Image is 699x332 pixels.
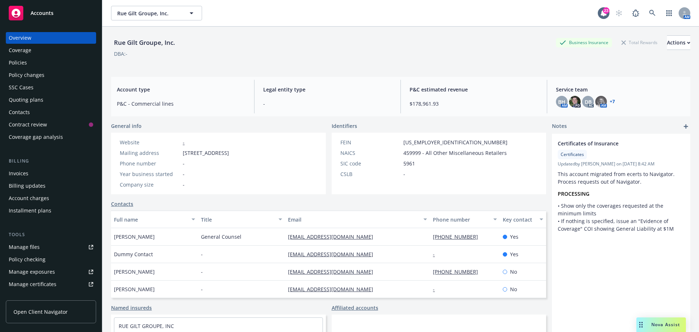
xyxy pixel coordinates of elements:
[9,266,55,278] div: Manage exposures
[183,139,185,146] a: -
[332,304,378,312] a: Affiliated accounts
[510,250,518,258] span: Yes
[288,286,379,293] a: [EMAIL_ADDRESS][DOMAIN_NAME]
[510,285,517,293] span: No
[6,180,96,192] a: Billing updates
[9,131,63,143] div: Coverage gap analysis
[119,323,174,329] a: RUE GILT GROUPE, INC
[120,160,180,167] div: Phone number
[403,138,508,146] span: [US_EMPLOYER_IDENTIFICATION_NUMBER]
[9,192,49,204] div: Account charges
[433,268,484,275] a: [PHONE_NUMBER]
[120,149,180,157] div: Mailing address
[552,122,567,131] span: Notes
[6,82,96,93] a: SSC Cases
[114,50,127,58] div: DBA: -
[117,86,245,93] span: Account type
[111,304,152,312] a: Named insureds
[595,96,607,108] img: photo
[500,211,546,228] button: Key contact
[111,6,202,20] button: Rue Gilt Groupe, Inc.
[13,308,68,316] span: Open Client Navigator
[636,317,686,332] button: Nova Assist
[9,291,46,302] div: Manage claims
[111,122,142,130] span: General info
[403,170,405,178] span: -
[117,9,180,17] span: Rue Gilt Groupe, Inc.
[114,285,155,293] span: [PERSON_NAME]
[117,100,245,108] span: P&C - Commercial lines
[285,211,430,228] button: Email
[433,233,484,240] a: [PHONE_NUMBER]
[556,86,684,93] span: Service team
[410,100,538,108] span: $178,961.93
[114,268,155,276] span: [PERSON_NAME]
[6,278,96,290] a: Manage certificates
[9,32,31,44] div: Overview
[6,44,96,56] a: Coverage
[9,119,47,130] div: Contract review
[682,122,690,131] a: add
[332,122,357,130] span: Identifiers
[6,192,96,204] a: Account charges
[6,205,96,216] a: Installment plans
[340,149,400,157] div: NAICS
[9,180,46,192] div: Billing updates
[585,98,592,106] span: DB
[6,254,96,265] a: Policy checking
[603,7,609,14] div: 23
[558,140,666,147] span: Certificates of Insurance
[569,96,581,108] img: photo
[618,38,661,47] div: Total Rewards
[558,190,589,197] strong: PROCESSING
[111,38,178,47] div: Rue Gilt Groupe, Inc.
[6,241,96,253] a: Manage files
[6,57,96,69] a: Policies
[114,250,153,258] span: Dummy Contact
[6,231,96,238] div: Tools
[628,6,643,20] a: Report a Bug
[183,170,185,178] span: -
[9,205,51,216] div: Installment plans
[6,94,96,106] a: Quoting plans
[403,160,415,167] span: 5961
[558,202,684,233] p: • Show only the coverages requested at the minimum limits • If nothing is specified, issue an "Ev...
[201,216,274,223] div: Title
[120,181,180,188] div: Company size
[340,170,400,178] div: CSLB
[9,69,44,81] div: Policy changes
[9,254,46,265] div: Policy checking
[288,268,379,275] a: [EMAIL_ADDRESS][DOMAIN_NAME]
[433,286,441,293] a: -
[31,10,54,16] span: Accounts
[636,317,645,332] div: Drag to move
[558,170,684,185] p: This account migrated from ecerts to Navigator. Process requests out of Navigator.
[111,200,133,208] a: Contacts
[510,268,517,276] span: No
[430,211,499,228] button: Phone number
[288,251,379,258] a: [EMAIL_ADDRESS][DOMAIN_NAME]
[662,6,676,20] a: Switch app
[201,268,203,276] span: -
[111,211,198,228] button: Full name
[6,32,96,44] a: Overview
[6,266,96,278] span: Manage exposures
[9,241,40,253] div: Manage files
[510,233,518,241] span: Yes
[645,6,660,20] a: Search
[288,216,419,223] div: Email
[558,161,684,167] span: Updated by [PERSON_NAME] on [DATE] 8:42 AM
[503,216,535,223] div: Key contact
[340,138,400,146] div: FEIN
[552,134,690,238] div: Certificates of InsuranceCertificatesUpdatedby [PERSON_NAME] on [DATE] 8:42 AMThis account migrat...
[667,36,690,50] div: Actions
[198,211,285,228] button: Title
[183,181,185,188] span: -
[410,86,538,93] span: P&C estimated revenue
[340,160,400,167] div: SIC code
[561,151,584,158] span: Certificates
[556,38,612,47] div: Business Insurance
[263,100,392,108] span: -
[433,216,489,223] div: Phone number
[610,99,615,104] a: +7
